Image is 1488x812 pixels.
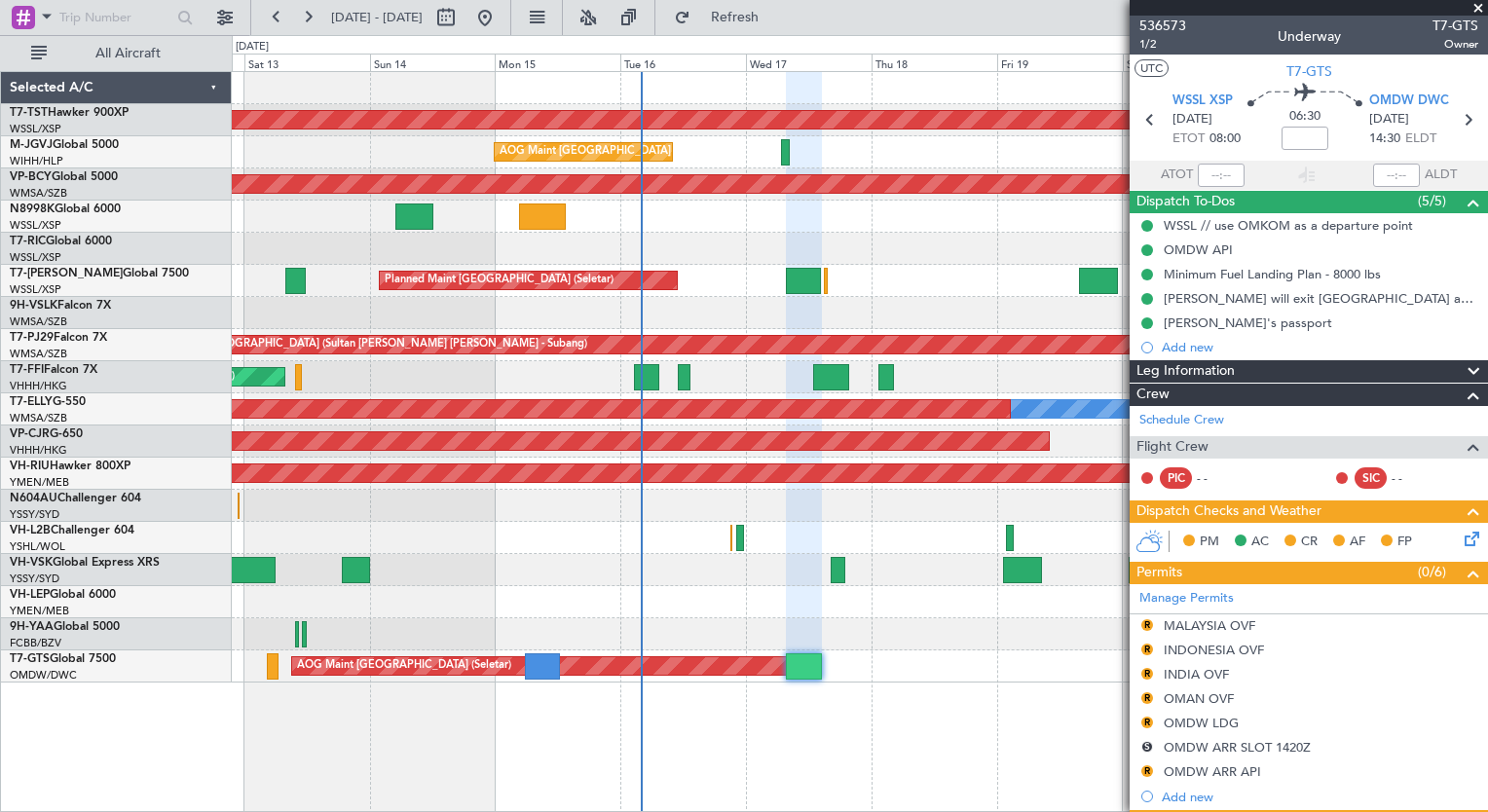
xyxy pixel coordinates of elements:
a: T7-[PERSON_NAME]Global 7500 [10,268,189,279]
a: VHHH/HKG [10,443,67,458]
span: Leg Information [1136,360,1235,383]
span: (0/6) [1418,562,1446,582]
span: T7-GTS [1432,16,1478,36]
span: 14:30 [1369,129,1400,149]
a: WSSL/XSP [10,218,61,233]
span: T7-GTS [1286,61,1332,82]
span: VH-L2B [10,525,51,536]
span: AC [1251,533,1269,552]
button: R [1141,644,1153,655]
div: Add new [1162,339,1478,355]
a: YSSY/SYD [10,572,59,586]
span: ALDT [1425,166,1457,185]
button: UTC [1135,59,1169,77]
div: WSSL // use OMKOM as a departure point [1164,217,1413,234]
div: INDONESIA OVF [1164,642,1264,658]
span: Owner [1432,36,1478,53]
button: R [1141,765,1153,777]
div: AOG Maint [GEOGRAPHIC_DATA] (Seletar) [297,651,511,681]
span: Permits [1136,562,1182,584]
a: VP-BCYGlobal 5000 [10,171,118,183]
a: WSSL/XSP [10,122,61,136]
span: VP-CJR [10,428,50,440]
span: VH-LEP [10,589,50,601]
div: Thu 18 [872,54,997,71]
span: All Aircraft [51,47,205,60]
button: S [1141,741,1153,753]
a: Manage Permits [1139,589,1234,609]
button: R [1141,619,1153,631]
span: Refresh [694,11,776,24]
div: OMAN OVF [1164,690,1234,707]
a: WSSL/XSP [10,282,61,297]
a: VH-LEPGlobal 6000 [10,589,116,601]
span: N8998K [10,203,55,215]
div: OMDW ARR API [1164,763,1261,780]
span: OMDW DWC [1369,92,1449,111]
span: N604AU [10,493,57,504]
div: PIC [1160,467,1192,489]
span: Crew [1136,384,1170,406]
a: VH-RIUHawker 800XP [10,461,130,472]
a: YSHL/WOL [10,539,65,554]
div: Sun 14 [370,54,496,71]
a: N8998KGlobal 6000 [10,203,121,215]
a: FCBB/BZV [10,636,61,650]
div: Planned Maint [GEOGRAPHIC_DATA] (Seletar) [385,266,614,295]
a: YSSY/SYD [10,507,59,522]
div: [PERSON_NAME]'s passport [1164,314,1332,331]
div: Sat 20 [1123,54,1248,71]
div: Tue 16 [620,54,746,71]
a: YMEN/MEB [10,475,69,490]
span: [DATE] [1172,110,1212,129]
a: VP-CJRG-650 [10,428,83,440]
span: ETOT [1172,129,1205,149]
a: WMSA/SZB [10,314,67,329]
div: AOG Maint [GEOGRAPHIC_DATA] (Halim Intl) [500,137,727,166]
span: AF [1350,533,1365,552]
button: R [1141,668,1153,680]
a: T7-FFIFalcon 7X [10,364,97,376]
span: Dispatch Checks and Weather [1136,500,1321,523]
span: T7-ELLY [10,396,53,408]
div: [DATE] [236,39,269,55]
div: OMDW ARR SLOT 1420Z [1164,739,1311,756]
a: T7-TSTHawker 900XP [10,107,129,119]
button: R [1141,692,1153,704]
div: SIC [1355,467,1387,489]
a: OMDW/DWC [10,668,77,683]
div: OMDW API [1164,241,1233,258]
a: YMEN/MEB [10,604,69,618]
button: All Aircraft [21,38,211,69]
div: - - [1197,469,1241,487]
div: MALAYSIA OVF [1164,617,1255,634]
input: --:-- [1198,164,1245,187]
span: T7-RIC [10,236,46,247]
a: WMSA/SZB [10,347,67,361]
a: VH-VSKGlobal Express XRS [10,557,160,569]
span: T7-PJ29 [10,332,54,344]
a: WSSL/XSP [10,250,61,265]
div: Fri 19 [997,54,1123,71]
span: ELDT [1405,129,1436,149]
span: FP [1397,533,1412,552]
button: Refresh [665,2,782,33]
button: R [1141,717,1153,728]
div: Planned Maint [GEOGRAPHIC_DATA] (Sultan [PERSON_NAME] [PERSON_NAME] - Subang) [133,330,587,359]
span: 9H-YAA [10,621,54,633]
span: PM [1200,533,1219,552]
div: Add new [1162,789,1478,805]
div: Sat 13 [244,54,370,71]
a: 9H-YAAGlobal 5000 [10,621,120,633]
a: WMSA/SZB [10,411,67,425]
span: WSSL XSP [1172,92,1233,111]
span: T7-FFI [10,364,44,376]
span: ATOT [1161,166,1193,185]
a: N604AUChallenger 604 [10,493,141,504]
a: WIHH/HLP [10,154,63,168]
div: INDIA OVF [1164,666,1229,683]
span: T7-[PERSON_NAME] [10,268,123,279]
span: T7-TST [10,107,48,119]
div: Mon 15 [495,54,620,71]
a: M-JGVJGlobal 5000 [10,139,119,151]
